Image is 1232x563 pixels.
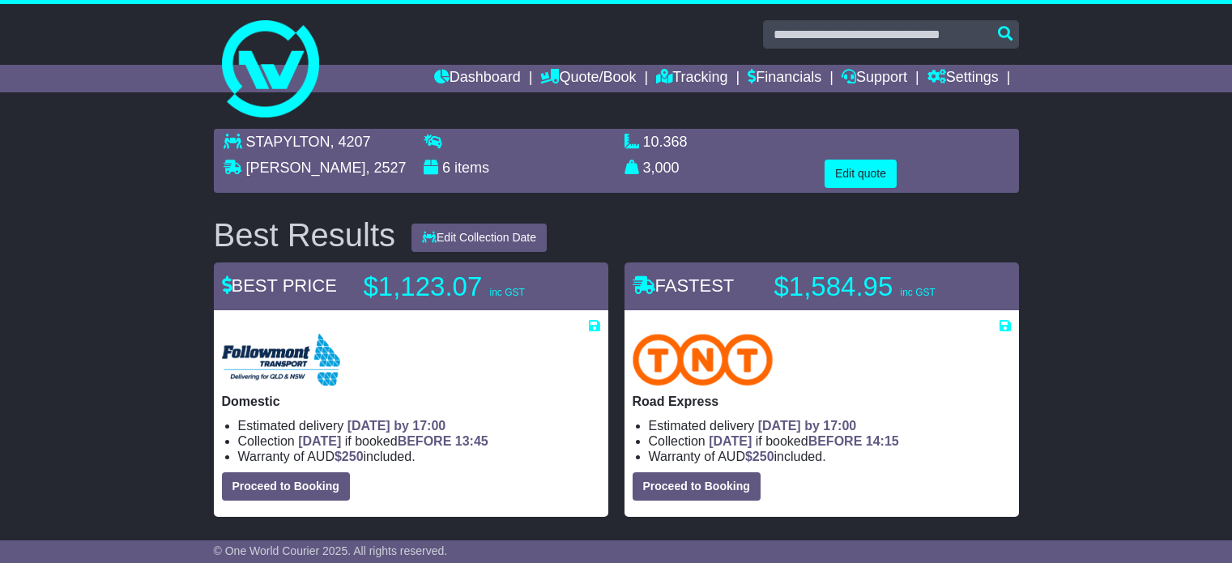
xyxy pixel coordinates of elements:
span: 14:15 [866,434,899,448]
span: inc GST [900,287,935,298]
span: items [454,160,489,176]
span: 10.368 [643,134,688,150]
span: 13:45 [455,434,488,448]
p: $1,584.95 [774,271,977,303]
li: Estimated delivery [649,418,1011,433]
span: 250 [752,450,774,463]
a: Dashboard [434,65,521,92]
span: [DATE] [298,434,341,448]
span: if booked [709,434,898,448]
span: 250 [342,450,364,463]
span: 6 [442,160,450,176]
li: Estimated delivery [238,418,600,433]
button: Edit Collection Date [411,224,547,252]
span: inc GST [489,287,524,298]
span: [DATE] by 17:00 [758,419,857,433]
span: BEST PRICE [222,275,337,296]
span: FASTEST [633,275,735,296]
span: [DATE] [709,434,752,448]
span: [PERSON_NAME] [246,160,366,176]
li: Collection [649,433,1011,449]
a: Settings [927,65,999,92]
span: BEFORE [808,434,863,448]
span: STAPYLTON [246,134,330,150]
img: TNT Domestic: Road Express [633,334,774,386]
span: $ [745,450,774,463]
div: Best Results [206,217,404,253]
p: Domestic [222,394,600,409]
span: © One World Courier 2025. All rights reserved. [214,544,448,557]
span: 3,000 [643,160,680,176]
a: Tracking [656,65,727,92]
li: Collection [238,433,600,449]
span: if booked [298,434,488,448]
span: [DATE] by 17:00 [347,419,446,433]
li: Warranty of AUD included. [649,449,1011,464]
li: Warranty of AUD included. [238,449,600,464]
p: $1,123.07 [364,271,566,303]
p: Road Express [633,394,1011,409]
button: Proceed to Booking [222,472,350,501]
button: Proceed to Booking [633,472,761,501]
span: , 2527 [366,160,407,176]
span: $ [335,450,364,463]
a: Support [842,65,907,92]
span: , 4207 [330,134,371,150]
a: Quote/Book [540,65,636,92]
a: Financials [748,65,821,92]
img: Followmont Transport: Domestic [222,334,340,386]
span: BEFORE [398,434,452,448]
button: Edit quote [825,160,897,188]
